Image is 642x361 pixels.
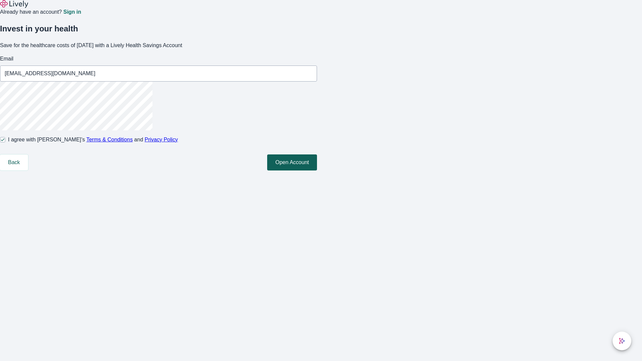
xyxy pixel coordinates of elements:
a: Sign in [63,9,81,15]
svg: Lively AI Assistant [619,338,625,344]
span: I agree with [PERSON_NAME]’s and [8,136,178,144]
button: chat [613,332,631,350]
button: Open Account [267,154,317,170]
a: Terms & Conditions [86,137,133,142]
a: Privacy Policy [145,137,178,142]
